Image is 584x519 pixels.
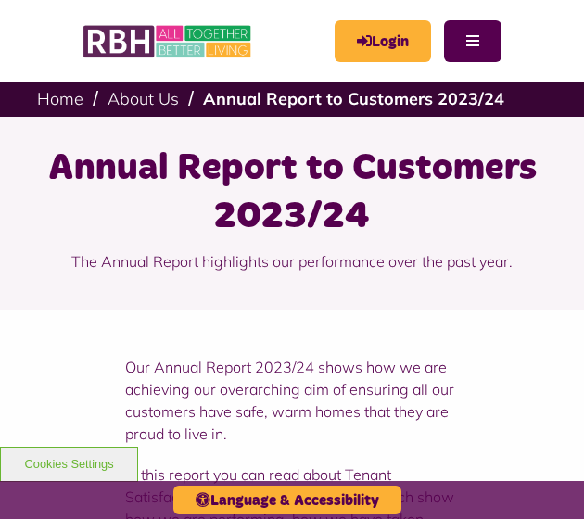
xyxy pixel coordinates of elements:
[37,88,83,109] a: Home
[19,241,565,282] p: The Annual Report highlights our performance over the past year.
[335,20,431,62] a: MyRBH
[203,88,504,109] a: Annual Report to Customers 2023/24
[19,145,565,241] h1: Annual Report to Customers 2023/24
[501,436,584,519] iframe: Netcall Web Assistant for live chat
[108,88,179,109] a: About Us
[83,19,254,64] img: RBH
[444,20,501,62] button: Navigation
[173,486,401,514] button: Language & Accessibility
[125,356,459,445] p: Our Annual Report 2023/24 shows how we are achieving our overarching aim of ensuring all our cust...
